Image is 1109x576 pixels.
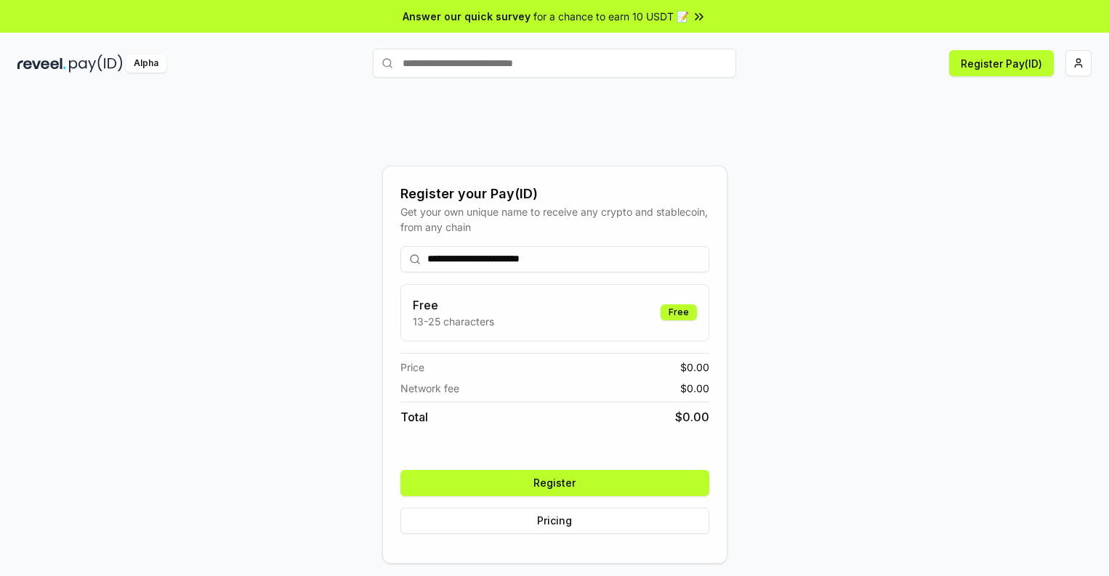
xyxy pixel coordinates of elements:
[413,296,494,314] h3: Free
[413,314,494,329] p: 13-25 characters
[400,508,709,534] button: Pricing
[69,54,123,73] img: pay_id
[675,408,709,426] span: $ 0.00
[403,9,531,24] span: Answer our quick survey
[400,184,709,204] div: Register your Pay(ID)
[400,470,709,496] button: Register
[400,204,709,235] div: Get your own unique name to receive any crypto and stablecoin, from any chain
[533,9,689,24] span: for a chance to earn 10 USDT 📝
[400,360,424,375] span: Price
[949,50,1054,76] button: Register Pay(ID)
[126,54,166,73] div: Alpha
[680,381,709,396] span: $ 0.00
[17,54,66,73] img: reveel_dark
[680,360,709,375] span: $ 0.00
[400,381,459,396] span: Network fee
[661,304,697,320] div: Free
[400,408,428,426] span: Total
